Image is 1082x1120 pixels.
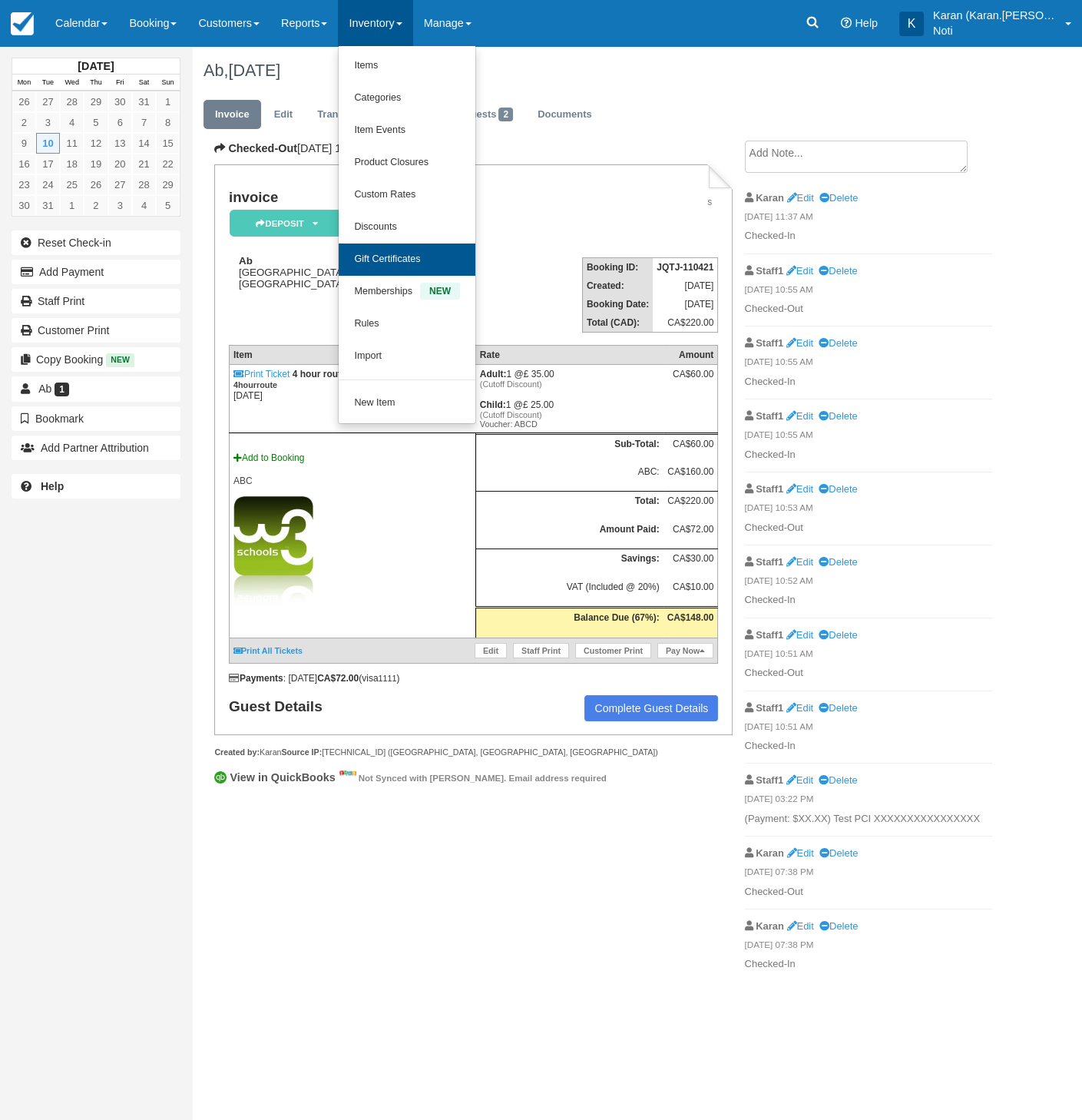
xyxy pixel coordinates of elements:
strong: Staff1 [756,556,783,568]
a: Complete Guest Details [584,695,718,721]
a: Item Events [339,114,475,147]
td: VAT (Included @ 20%) [476,578,663,608]
b: Help [41,480,64,492]
a: Edit [786,192,813,204]
a: 21 [132,154,156,174]
ul: Inventory [338,46,476,424]
a: Print All Tickets [233,646,303,655]
a: New Item [339,387,475,419]
a: Help [12,474,180,499]
em: [DATE] 03:22 PM [745,793,992,810]
strong: Karan [756,192,784,204]
a: 30 [12,195,36,216]
a: 1 [156,91,180,112]
a: 28 [60,91,84,112]
button: Add Payment [12,260,180,284]
a: 8 [156,112,180,133]
em: Deposit [230,210,345,237]
strong: Staff1 [756,337,783,349]
a: 6 [108,112,132,133]
p: (Payment: $XX.XX) Test PCI XXXXXXXXXXXXXXXX [745,812,992,827]
th: Booking ID: [582,257,653,277]
a: 7 [132,112,156,133]
a: Delete [819,483,857,495]
strong: Karan [756,920,784,932]
p: Checked-Out [745,521,992,535]
a: 25 [60,174,84,195]
th: Balance Due (67%): [476,608,663,638]
strong: Staff1 [756,483,783,495]
a: 5 [84,112,108,133]
a: Edit [786,774,813,786]
a: Delete [819,774,857,786]
em: [DATE] 07:38 PM [745,866,992,883]
a: Edit [786,847,813,859]
em: [DATE] 10:51 AM [745,721,992,737]
a: Import [339,340,475,373]
span: 2 [498,108,513,121]
em: (Cutoff Discount) [480,379,660,389]
span: 1 [55,383,69,396]
td: [DATE] [653,277,718,295]
th: Thu [84,75,108,91]
em: [DATE] 10:53 AM [745,502,992,519]
strong: Source IP: [281,747,322,757]
em: [DATE] 10:52 AM [745,575,992,591]
a: Delete [819,337,857,349]
td: CA$72.00 [663,520,718,548]
a: Custom Rates [339,179,475,211]
button: Bookmark [12,406,180,431]
a: Delete [819,629,857,641]
span: New [106,353,134,366]
button: Reset Check-in [12,230,180,255]
span: Help [855,17,878,29]
th: Booking Date: [582,295,653,313]
strong: Staff1 [756,629,783,641]
p: Checked-Out [745,302,992,316]
strong: Payments [229,673,283,684]
a: Customer Print [12,318,180,343]
th: Created: [582,277,653,295]
span: Ab [38,383,51,395]
div: [GEOGRAPHIC_DATA] [GEOGRAPHIC_DATA] [229,255,460,290]
b: Checked-Out [228,142,297,154]
p: Checked-In [745,739,992,754]
a: 31 [36,195,60,216]
a: Add to Booking [233,452,304,463]
a: 20 [108,154,132,174]
a: Delete [819,192,858,204]
th: Savings: [476,549,663,578]
a: Items [339,50,475,82]
a: Edit [786,483,813,495]
a: Customer Print [575,643,651,658]
a: Staff Print [12,289,180,313]
p: Checked-Out [745,885,992,900]
th: Amount [663,345,718,364]
a: Delete [819,847,858,859]
p: Checked-Out [745,666,992,681]
a: 26 [12,91,36,112]
th: Fri [108,75,132,91]
a: Edit [263,100,304,130]
span: [DATE] [228,61,280,80]
th: Rate [476,345,663,364]
a: Delete [819,410,857,422]
a: Delete [819,702,857,714]
a: Print Ticket [233,369,290,379]
img: W3Schools.com [233,496,313,605]
strong: [DATE] [78,60,114,72]
strong: Karan [756,847,784,859]
a: 2 [12,112,36,133]
th: Tue [36,75,60,91]
a: Rules [339,308,475,340]
strong: Staff1 [756,702,783,714]
a: 16 [12,154,36,174]
a: Edit [786,629,813,641]
em: [DATE] 07:38 PM [745,939,992,956]
strong: JQTJ-110421 [657,262,713,273]
p: Checked-In [745,593,992,608]
span: £ 35.00 [524,369,554,379]
span: £ 25.00 [523,399,554,410]
a: Invoice [203,100,261,130]
strong: Staff1 [756,774,783,786]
